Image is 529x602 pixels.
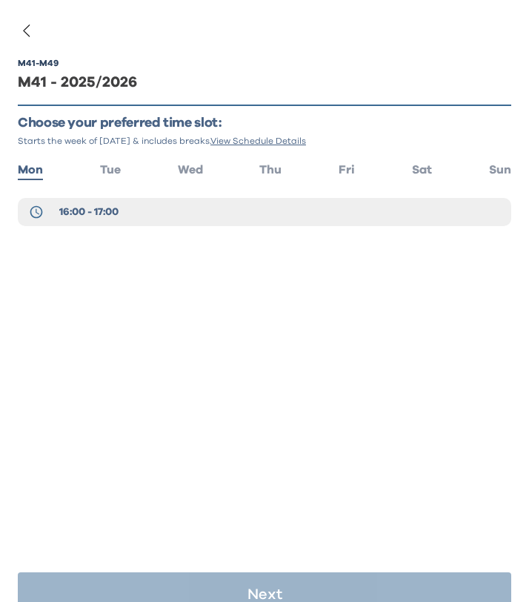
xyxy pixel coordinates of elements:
[210,136,306,145] span: View Schedule Details
[18,57,59,69] div: M41 - M49
[100,164,121,176] span: Tue
[18,115,511,132] p: Choose your preferred time slot:
[339,164,355,176] span: Fri
[59,205,119,219] span: 16:00 - 17:00
[18,135,511,147] p: Starts the week of [DATE] & includes breaks.
[412,164,432,176] span: Sat
[247,587,282,602] p: Next
[489,164,511,176] span: Sun
[18,198,511,226] button: 16:00 - 17:00
[178,164,203,176] span: Wed
[259,164,282,176] span: Thu
[18,72,511,93] div: M41 - 2025/2026
[18,164,43,176] span: Mon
